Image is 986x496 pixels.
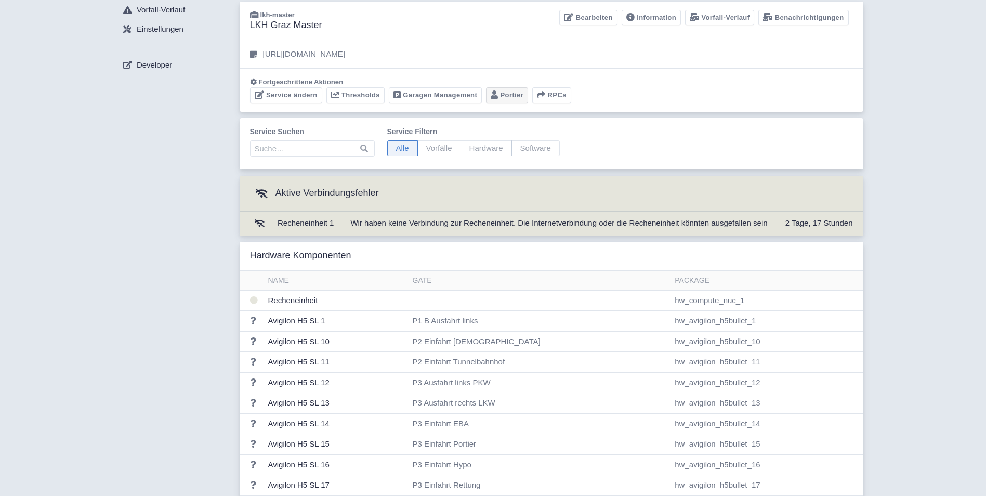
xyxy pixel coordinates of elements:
a: Vorfall-Verlauf [685,10,754,26]
td: hw_avigilon_h5bullet_15 [671,434,863,455]
td: hw_avigilon_h5bullet_10 [671,331,863,352]
a: Benachrichtigungen [758,10,848,26]
td: Avigilon H5 SL 11 [264,352,409,373]
a: Developer [115,55,240,75]
a: Vorfall-Verlauf [115,1,240,20]
td: Avigilon H5 SL 17 [264,475,409,496]
h3: Hardware Komponenten [250,250,351,262]
td: P2 Einfahrt [DEMOGRAPHIC_DATA] [409,331,671,352]
input: Suche… [250,140,375,157]
span: Developer [137,59,172,71]
a: Einstellungen [115,20,240,40]
th: Name [264,271,409,291]
td: P3 Ausfahrt rechts LKW [409,393,671,414]
th: Package [671,271,863,291]
td: P3 Ausfahrt links PKW [409,372,671,393]
span: Vorfall-Verlauf [137,4,185,16]
a: Thresholds [326,87,385,103]
td: hw_avigilon_h5bullet_12 [671,372,863,393]
span: Fortgeschrittene Aktionen [259,78,344,86]
td: Avigilon H5 SL 13 [264,393,409,414]
td: hw_avigilon_h5bullet_14 [671,413,863,434]
td: Avigilon H5 SL 1 [264,311,409,332]
td: hw_avigilon_h5bullet_17 [671,475,863,496]
span: Vorfälle [417,140,461,156]
th: Gate [409,271,671,291]
p: [URL][DOMAIN_NAME] [263,48,345,60]
td: P3 Einfahrt EBA [409,413,671,434]
span: Hardware [461,140,512,156]
label: Service filtern [387,126,560,137]
a: Service ändern [250,87,322,103]
a: Information [622,10,681,26]
td: hw_avigilon_h5bullet_16 [671,454,863,475]
span: Wir haben keine Verbindung zur Recheneinheit. Die Internetverbindung oder die Recheneinheit könnt... [350,218,767,227]
td: P2 Einfahrt Tunnelbahnhof [409,352,671,373]
h3: Aktive Verbindungsfehler [250,184,379,203]
td: Avigilon H5 SL 16 [264,454,409,475]
td: Recheneinheit 1 [273,212,338,236]
label: Service suchen [250,126,375,137]
td: hw_compute_nuc_1 [671,290,863,311]
td: 2 Tage, 17 Stunden [781,212,863,236]
span: Software [511,140,560,156]
td: P3 Einfahrt Portier [409,434,671,455]
td: P1 B Ausfahrt links [409,311,671,332]
td: Avigilon H5 SL 10 [264,331,409,352]
td: P3 Einfahrt Rettung [409,475,671,496]
span: lkh-master [260,11,295,19]
td: hw_avigilon_h5bullet_13 [671,393,863,414]
td: P3 Einfahrt Hypo [409,454,671,475]
a: Portier [486,87,528,103]
td: Avigilon H5 SL 15 [264,434,409,455]
td: Recheneinheit [264,290,409,311]
td: Avigilon H5 SL 14 [264,413,409,434]
button: RPCs [532,87,571,103]
a: Bearbeiten [559,10,617,26]
span: Alle [387,140,418,156]
span: Einstellungen [137,23,183,35]
td: hw_avigilon_h5bullet_11 [671,352,863,373]
a: Garagen Management [389,87,482,103]
td: hw_avigilon_h5bullet_1 [671,311,863,332]
td: Avigilon H5 SL 12 [264,372,409,393]
h3: LKH Graz Master [250,20,322,31]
